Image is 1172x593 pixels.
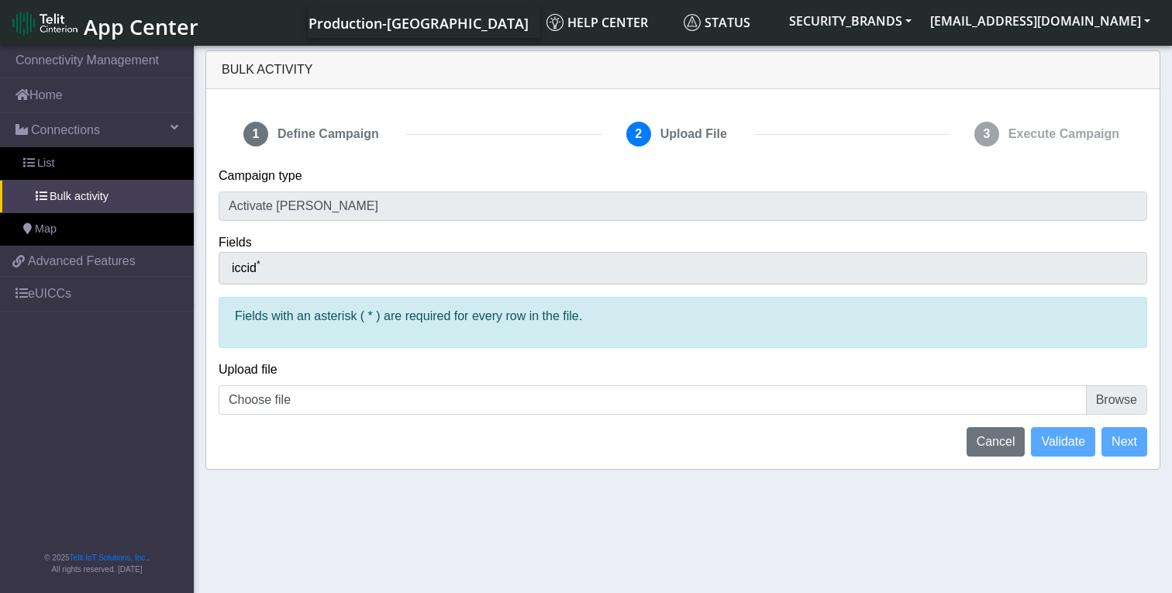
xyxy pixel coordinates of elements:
img: status.svg [684,14,701,31]
span: Status [684,14,750,31]
span: Validate [1041,435,1085,448]
span: Execute Campaign [1002,119,1125,150]
span: 1 [243,122,268,147]
span: Production-[GEOGRAPHIC_DATA] [309,14,529,33]
p: Fields with an asterisk ( * ) are required for every row in the file. [235,307,1131,326]
label: Upload file [219,360,277,379]
button: 3Execute Campaign [962,114,1135,154]
button: [EMAIL_ADDRESS][DOMAIN_NAME] [921,7,1160,35]
button: 2Upload File [614,114,743,154]
span: Cancel [977,435,1015,448]
button: Validate [1031,427,1095,457]
span: Bulk Activity [222,63,312,76]
span: Help center [546,14,648,31]
span: 3 [974,122,999,147]
button: SECURITY_BRANDS [780,7,921,35]
a: Help center [540,7,677,38]
button: Cancel [967,427,1025,457]
a: Your current platform instance [308,7,528,38]
a: Status [677,7,780,38]
span: iccid [232,261,260,274]
span: Advanced Features [28,252,136,271]
span: Fields [219,236,252,249]
span: Connections [31,121,100,140]
img: logo-telit-cinterion-gw-new.png [12,11,78,36]
span: 2 [626,122,651,147]
span: App Center [84,12,198,41]
label: Campaign type [219,167,302,185]
a: Telit IoT Solutions, Inc. [70,553,147,562]
span: Bulk activity [50,188,109,205]
button: 1Define Campaign [231,114,395,154]
a: App Center [12,6,196,40]
button: Next [1101,427,1147,457]
span: Map [35,221,57,238]
span: List [37,155,54,172]
span: Define Campaign [271,119,385,150]
span: Upload File [654,119,733,150]
img: knowledge.svg [546,14,564,31]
